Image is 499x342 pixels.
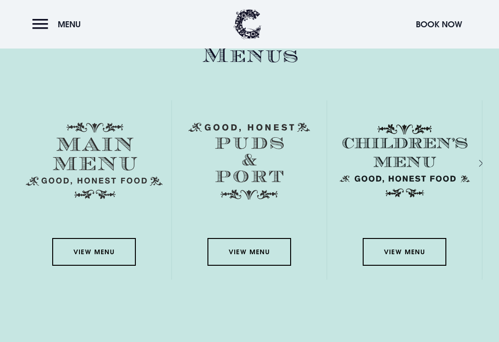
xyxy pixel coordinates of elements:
[17,43,482,68] h2: Menus
[52,238,135,266] a: View Menu
[189,122,310,200] img: Menu puds and port
[467,157,475,170] div: Next slide
[411,14,467,34] button: Book Now
[32,14,85,34] button: Menu
[363,238,446,266] a: View Menu
[26,122,163,199] img: Menu main menu
[234,9,262,39] img: Clandeboye Lodge
[58,19,81,30] span: Menu
[336,122,473,199] img: Childrens Menu 1
[207,238,291,266] a: View Menu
